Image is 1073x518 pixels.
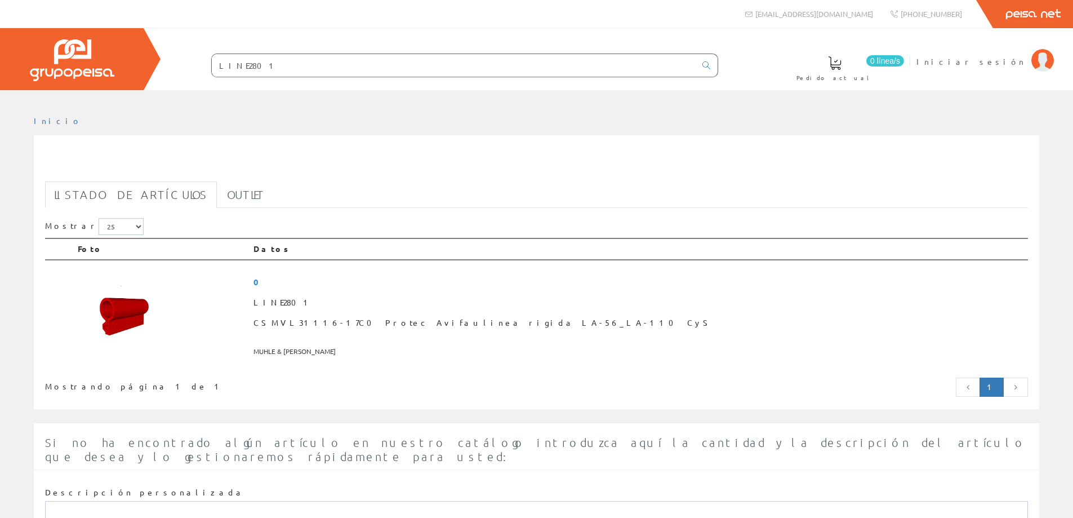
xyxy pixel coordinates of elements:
[1003,378,1028,397] a: Página siguiente
[45,218,144,235] label: Mostrar
[212,54,696,77] input: Buscar ...
[253,272,1023,293] span: 0
[916,47,1054,57] a: Iniciar sesión
[73,238,249,260] th: Foto
[796,72,873,83] span: Pedido actual
[866,55,904,67] span: 0 línea/s
[249,238,1028,260] th: Datos
[30,39,114,81] img: Grupo Peisa
[979,378,1004,397] a: Página actual
[45,181,217,208] a: Listado de artículos
[45,377,445,392] div: Mostrando página 1 de 1
[253,342,1023,361] span: MUHLE & [PERSON_NAME]
[78,272,175,356] img: Foto artículo CSMVL31116-17C0 Protec Avifau linea rigida LA-56_LA-110 CyS (171.99124726477x150)
[901,9,962,19] span: [PHONE_NUMBER]
[45,153,1028,176] h1: LINE2801
[34,116,82,126] a: Inicio
[253,293,1023,313] span: LINE2801
[755,9,873,19] span: [EMAIL_ADDRESS][DOMAIN_NAME]
[45,436,1026,463] span: Si no ha encontrado algún artículo en nuestro catálogo introduzca aquí la cantidad y la descripci...
[956,378,981,397] a: Página anterior
[45,487,245,498] label: Descripción personalizada
[218,181,274,208] a: Outlet
[99,218,144,235] select: Mostrar
[916,56,1026,67] span: Iniciar sesión
[253,313,1023,333] span: CSMVL31116-17C0 Protec Avifau linea rigida LA-56_LA-110 CyS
